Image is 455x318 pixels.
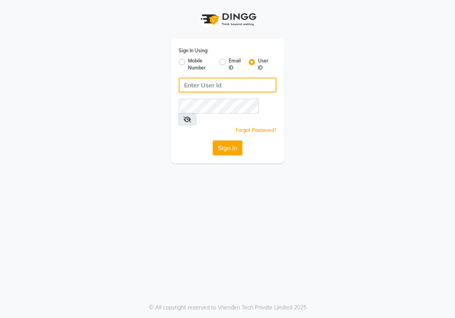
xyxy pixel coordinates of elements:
[188,57,213,71] label: Mobile Number
[196,8,259,31] img: logo1.svg
[179,99,259,114] input: Username
[213,140,242,155] button: Sign In
[179,47,208,54] label: Sign In Using:
[258,57,270,71] label: User ID
[229,57,242,71] label: Email ID
[179,78,276,92] input: Username
[236,127,276,133] a: Forgot Password?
